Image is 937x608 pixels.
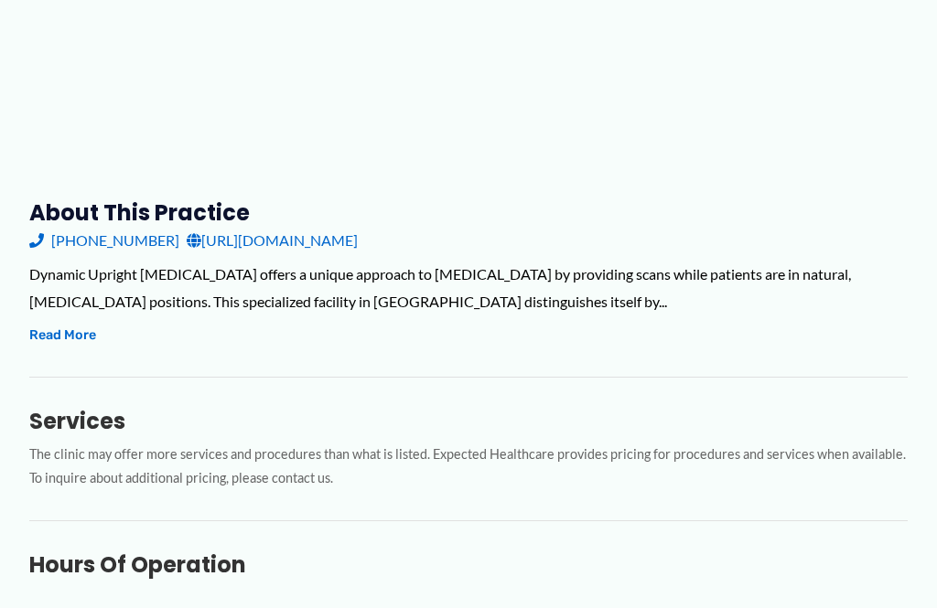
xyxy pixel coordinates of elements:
p: The clinic may offer more services and procedures than what is listed. Expected Healthcare provid... [29,443,908,492]
a: [PHONE_NUMBER] [29,227,179,254]
button: Read More [29,325,96,347]
a: [URL][DOMAIN_NAME] [187,227,358,254]
h3: About this practice [29,198,908,227]
h3: Hours of Operation [29,550,908,579]
h3: Services [29,407,908,435]
div: Dynamic Upright [MEDICAL_DATA] offers a unique approach to [MEDICAL_DATA] by providing scans whil... [29,261,908,315]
